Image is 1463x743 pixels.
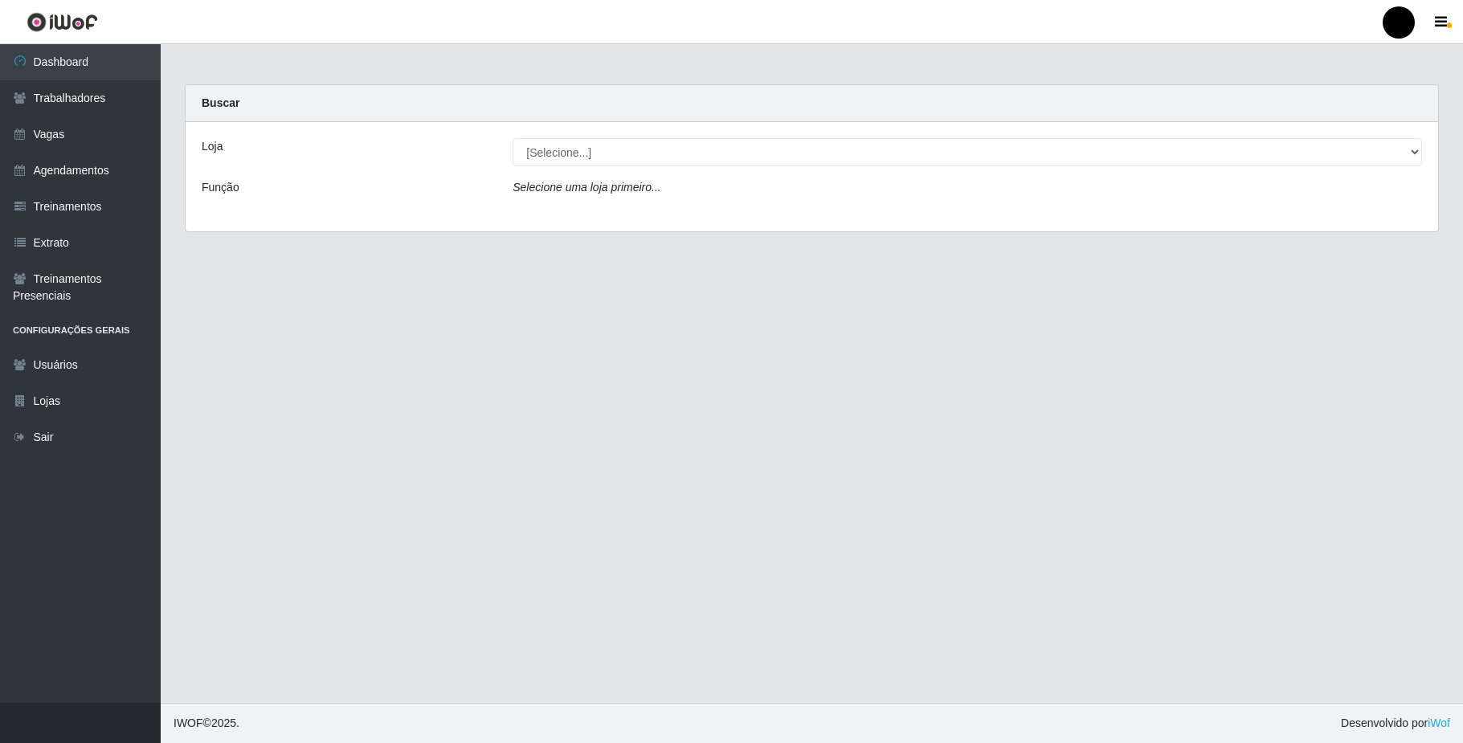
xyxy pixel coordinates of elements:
[1428,716,1450,729] a: iWof
[27,12,98,32] img: CoreUI Logo
[1341,715,1450,732] span: Desenvolvido por
[513,181,660,194] i: Selecione uma loja primeiro...
[174,716,203,729] span: IWOF
[202,179,239,196] label: Função
[202,138,223,155] label: Loja
[174,715,239,732] span: © 2025 .
[202,96,239,109] strong: Buscar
